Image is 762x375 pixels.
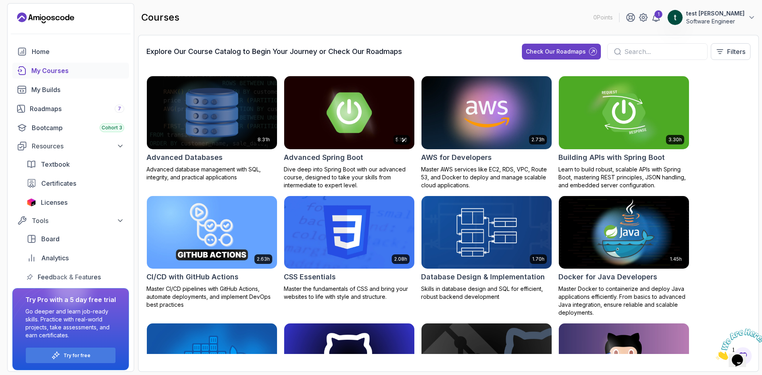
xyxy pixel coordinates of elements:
[31,66,124,75] div: My Courses
[22,269,129,285] a: feedback
[41,198,67,207] span: Licenses
[22,175,129,191] a: certificates
[32,47,124,56] div: Home
[558,152,665,163] h2: Building APIs with Spring Boot
[532,256,545,262] p: 1.70h
[147,76,277,149] img: Advanced Databases card
[12,139,129,153] button: Resources
[558,165,689,189] p: Learn to build robust, scalable APIs with Spring Boot, mastering REST principles, JSON handling, ...
[667,10,756,25] button: user profile imagetest [PERSON_NAME]Software Engineer
[12,82,129,98] a: builds
[713,325,762,363] iframe: chat widget
[558,271,657,283] h2: Docker for Java Developers
[526,48,586,56] div: Check Our Roadmaps
[593,13,613,21] p: 0 Points
[670,256,682,262] p: 1.45h
[22,231,129,247] a: board
[22,156,129,172] a: textbook
[394,256,407,262] p: 2.08h
[421,165,552,189] p: Master AWS services like EC2, RDS, VPC, Route 53, and Docker to deploy and manage scalable cloud ...
[668,137,682,143] p: 3.30h
[146,165,277,181] p: Advanced database management with SQL, integrity, and practical applications
[22,250,129,266] a: analytics
[118,106,121,112] span: 7
[284,271,336,283] h2: CSS Essentials
[558,76,689,189] a: Building APIs with Spring Boot card3.30hBuilding APIs with Spring BootLearn to build robust, scal...
[41,179,76,188] span: Certificates
[559,196,689,269] img: Docker for Java Developers card
[146,46,402,57] h3: Explore Our Course Catalog to Begin Your Journey or Check Our Roadmaps
[146,285,277,309] p: Master CI/CD pipelines with GitHub Actions, automate deployments, and implement DevOps best pract...
[421,76,552,149] img: AWS for Developers card
[284,196,415,301] a: CSS Essentials card2.08hCSS EssentialsMaster the fundamentals of CSS and bring your websites to l...
[12,120,129,136] a: bootcamp
[421,285,552,301] p: Skills in database design and SQL for efficient, robust backend development
[41,234,60,244] span: Board
[624,47,701,56] input: Search...
[141,11,179,24] h2: courses
[41,160,70,169] span: Textbook
[30,104,124,113] div: Roadmaps
[41,253,69,263] span: Analytics
[284,285,415,301] p: Master the fundamentals of CSS and bring your websites to life with style and structure.
[17,12,74,24] a: Landing page
[147,196,277,269] img: CI/CD with GitHub Actions card
[284,76,415,189] a: Advanced Spring Boot card5.18hAdvanced Spring BootDive deep into Spring Boot with our advanced co...
[421,271,545,283] h2: Database Design & Implementation
[38,272,101,282] span: Feedback & Features
[257,256,270,262] p: 2.63h
[421,196,552,269] img: Database Design & Implementation card
[32,141,124,151] div: Resources
[686,17,745,25] p: Software Engineer
[32,123,124,133] div: Bootcamp
[654,10,662,18] div: 1
[258,137,270,143] p: 8.31h
[12,101,129,117] a: roadmaps
[25,308,116,339] p: Go deeper and learn job-ready skills. Practice with real-world projects, take assessments, and ea...
[12,44,129,60] a: home
[25,347,116,363] button: Try for free
[558,196,689,317] a: Docker for Java Developers card1.45hDocker for Java DevelopersMaster Docker to containerize and d...
[63,352,90,359] a: Try for free
[146,76,277,181] a: Advanced Databases card8.31hAdvanced DatabasesAdvanced database management with SQL, integrity, a...
[531,137,545,143] p: 2.73h
[522,44,601,60] button: Check Our Roadmaps
[651,13,661,22] a: 1
[22,194,129,210] a: licenses
[102,125,122,131] span: Cohort 3
[284,165,415,189] p: Dive deep into Spring Boot with our advanced course, designed to take your skills from intermedia...
[3,3,52,35] img: Chat attention grabber
[559,76,689,149] img: Building APIs with Spring Boot card
[421,76,552,189] a: AWS for Developers card2.73hAWS for DevelopersMaster AWS services like EC2, RDS, VPC, Route 53, a...
[421,196,552,301] a: Database Design & Implementation card1.70hDatabase Design & ImplementationSkills in database desi...
[12,63,129,79] a: courses
[727,47,745,56] p: Filters
[686,10,745,17] p: test [PERSON_NAME]
[421,152,492,163] h2: AWS for Developers
[558,285,689,317] p: Master Docker to containerize and deploy Java applications efficiently. From basics to advanced J...
[146,152,223,163] h2: Advanced Databases
[146,271,239,283] h2: CI/CD with GitHub Actions
[146,196,277,309] a: CI/CD with GitHub Actions card2.63hCI/CD with GitHub ActionsMaster CI/CD pipelines with GitHub Ac...
[12,213,129,228] button: Tools
[27,198,36,206] img: jetbrains icon
[284,196,414,269] img: CSS Essentials card
[3,3,6,10] span: 1
[668,10,683,25] img: user profile image
[281,74,418,151] img: Advanced Spring Boot card
[396,137,407,143] p: 5.18h
[284,152,363,163] h2: Advanced Spring Boot
[31,85,124,94] div: My Builds
[32,216,124,225] div: Tools
[711,43,750,60] button: Filters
